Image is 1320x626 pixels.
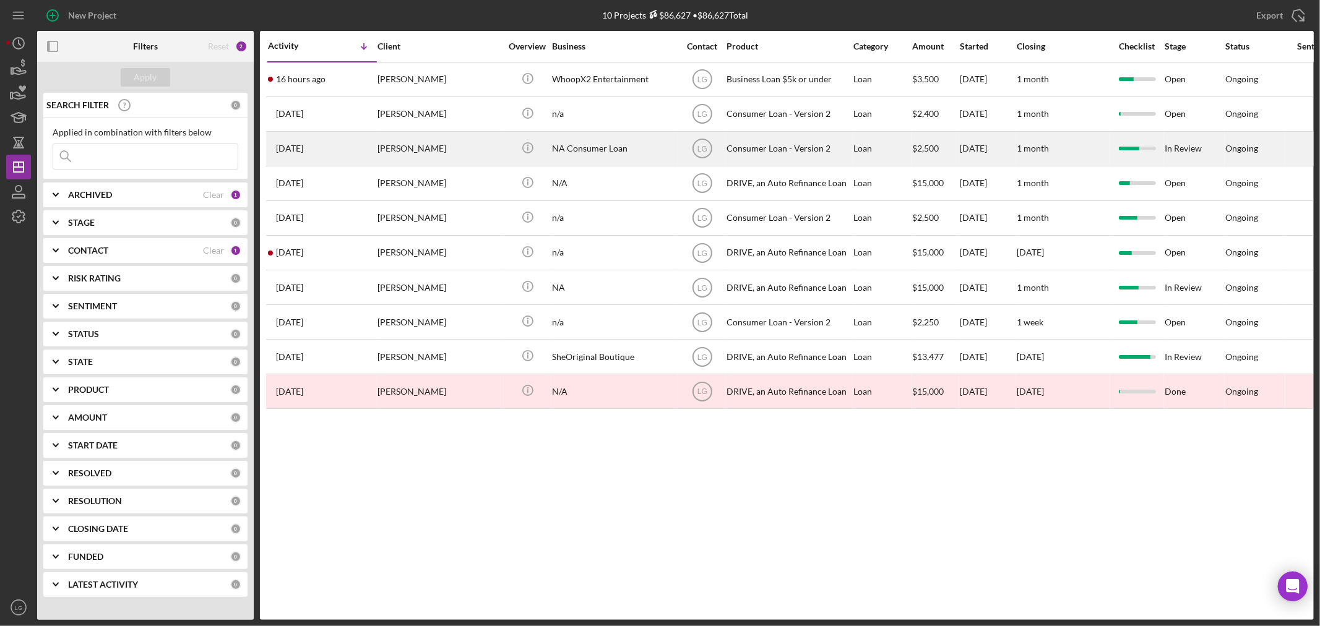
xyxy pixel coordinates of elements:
div: Loan [853,375,911,408]
div: [PERSON_NAME] [377,132,501,165]
div: Open Intercom Messenger [1278,572,1308,601]
div: Product [727,41,850,51]
time: 1 month [1017,178,1049,188]
button: LG [6,595,31,620]
b: SEARCH FILTER [46,100,109,110]
div: Ongoing [1225,352,1258,362]
div: Clear [203,246,224,255]
div: Loan [853,236,911,269]
div: n/a [552,202,676,234]
span: $15,000 [912,282,944,293]
text: LG [697,75,707,84]
div: Loan [853,271,911,304]
div: 2 [235,40,248,53]
div: [PERSON_NAME] [377,375,501,408]
div: Started [960,41,1016,51]
div: Consumer Loan - Version 2 [727,98,850,131]
time: 1 month [1017,74,1049,84]
div: Ongoing [1225,144,1258,153]
div: New Project [68,3,116,28]
b: STAGE [68,218,95,228]
b: PRODUCT [68,385,109,395]
div: Loan [853,340,911,373]
div: Overview [504,41,551,51]
b: CLOSING DATE [68,524,128,534]
div: Loan [853,132,911,165]
div: Ongoing [1225,387,1258,397]
div: NA [552,271,676,304]
div: Business [552,41,676,51]
button: Export [1244,3,1314,28]
div: Done [1165,375,1224,408]
time: 2024-10-30 19:39 [276,387,303,397]
div: Clear [203,190,224,200]
div: Loan [853,202,911,234]
div: Open [1165,167,1224,200]
div: DRIVE, an Auto Refinance Loan [727,375,850,408]
text: LG [697,249,707,257]
div: [PERSON_NAME] [377,271,501,304]
div: 1 [230,189,241,200]
div: [DATE] [960,375,1016,408]
div: [PERSON_NAME] [377,236,501,269]
span: $15,000 [912,247,944,257]
text: LG [697,145,707,153]
div: [DATE] [960,340,1016,373]
time: 1 month [1017,282,1049,293]
time: 2025-09-11 21:50 [276,74,326,84]
div: [PERSON_NAME] [377,202,501,234]
text: LG [697,179,707,188]
b: RISK RATING [68,273,121,283]
div: 0 [230,523,241,534]
div: 0 [230,217,241,228]
text: LG [697,353,707,361]
div: DRIVE, an Auto Refinance Loan [727,340,850,373]
span: $2,250 [912,317,939,327]
div: Stage [1165,41,1224,51]
time: 1 week [1017,317,1043,327]
time: 2025-09-10 20:13 [276,178,303,188]
div: $15,000 [912,375,959,408]
time: [DATE] [1017,351,1044,362]
div: 0 [230,100,241,111]
div: Business Loan $5k or under [727,63,850,96]
div: Ongoing [1225,178,1258,188]
time: 1 month [1017,143,1049,153]
div: In Review [1165,340,1224,373]
div: N/A [552,375,676,408]
time: 2025-08-27 17:14 [276,317,303,327]
span: $2,500 [912,143,939,153]
div: [PERSON_NAME] [377,63,501,96]
div: [PERSON_NAME] [377,98,501,131]
text: LG [697,318,707,327]
div: [DATE] [960,132,1016,165]
div: n/a [552,236,676,269]
div: Reset [208,41,229,51]
div: [PERSON_NAME] [377,167,501,200]
div: NA Consumer Loan [552,132,676,165]
span: $15,000 [912,178,944,188]
div: Open [1165,202,1224,234]
div: Closing [1017,41,1110,51]
div: Open [1165,98,1224,131]
b: RESOLUTION [68,496,122,506]
div: Open [1165,306,1224,338]
span: $13,477 [912,351,944,362]
b: STATUS [68,329,99,339]
div: 0 [230,579,241,590]
text: LG [697,387,707,396]
div: Contact [679,41,725,51]
div: 10 Projects • $86,627 Total [603,10,749,20]
div: DRIVE, an Auto Refinance Loan [727,271,850,304]
span: $3,500 [912,74,939,84]
div: Ongoing [1225,317,1258,327]
div: 0 [230,356,241,367]
div: [DATE] [960,98,1016,131]
div: 0 [230,440,241,451]
time: 1 month [1017,108,1049,119]
b: START DATE [68,440,118,450]
time: 1 month [1017,212,1049,223]
text: LG [15,604,23,611]
div: 0 [230,495,241,507]
div: n/a [552,98,676,131]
